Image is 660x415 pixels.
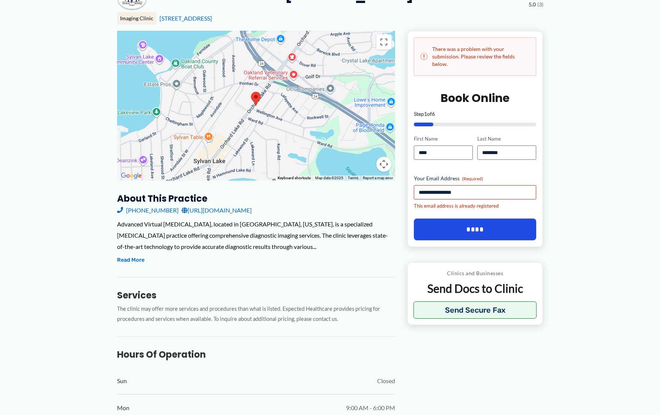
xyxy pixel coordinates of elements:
h2: There was a problem with your submission. Please review the fields below. [420,45,530,68]
button: Map camera controls [376,157,391,172]
div: Imaging Clinic [117,12,156,25]
div: Advanced Virtual [MEDICAL_DATA], located in [GEOGRAPHIC_DATA], [US_STATE], is a specialized [MEDI... [117,219,395,252]
label: Last Name [477,135,536,142]
a: [URL][DOMAIN_NAME] [182,205,252,216]
div: This email address is already registered [414,202,537,210]
a: [PHONE_NUMBER] [117,205,179,216]
p: Step of [414,111,537,117]
span: Sun [117,375,127,387]
p: Send Docs to Clinic [413,281,537,296]
h3: About this practice [117,193,395,204]
a: [STREET_ADDRESS] [159,15,212,22]
p: The clinic may offer more services and procedures than what is listed. Expected Healthcare provid... [117,304,395,324]
h3: Hours of Operation [117,349,395,360]
button: Keyboard shortcuts [278,175,311,181]
button: Read More [117,256,144,265]
button: Toggle fullscreen view [376,34,391,49]
h3: Services [117,289,395,301]
span: Mon [117,402,129,414]
a: Open this area in Google Maps (opens a new window) [119,171,144,181]
span: Closed [377,375,395,387]
span: Map data ©2025 [315,176,343,180]
label: First Name [414,135,473,142]
img: Google [119,171,144,181]
button: Send Secure Fax [413,301,537,319]
h2: Book Online [414,91,537,105]
span: 6 [432,111,435,117]
span: 1 [424,111,427,117]
label: Your Email Address [414,175,537,182]
p: Clinics and Businesses [413,268,537,278]
a: Terms [348,176,358,180]
a: Report a map error [363,176,393,180]
span: (Required) [462,176,483,181]
span: 9:00 AM - 6:00 PM [346,402,395,414]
